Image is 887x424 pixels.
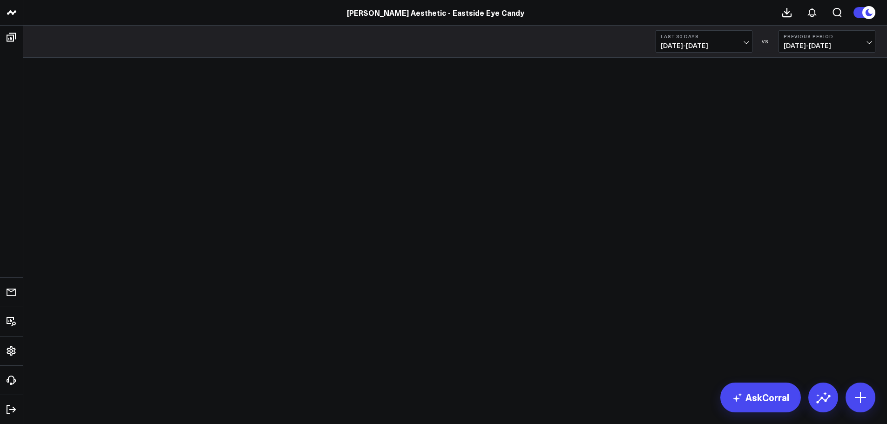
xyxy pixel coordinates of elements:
span: [DATE] - [DATE] [661,42,747,49]
b: Last 30 Days [661,34,747,39]
div: VS [757,39,774,44]
button: Last 30 Days[DATE]-[DATE] [656,30,752,53]
span: [DATE] - [DATE] [784,42,870,49]
button: Previous Period[DATE]-[DATE] [779,30,875,53]
b: Previous Period [784,34,870,39]
a: [PERSON_NAME] Aesthetic - Eastside Eye Candy [347,7,524,18]
a: AskCorral [720,383,801,412]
